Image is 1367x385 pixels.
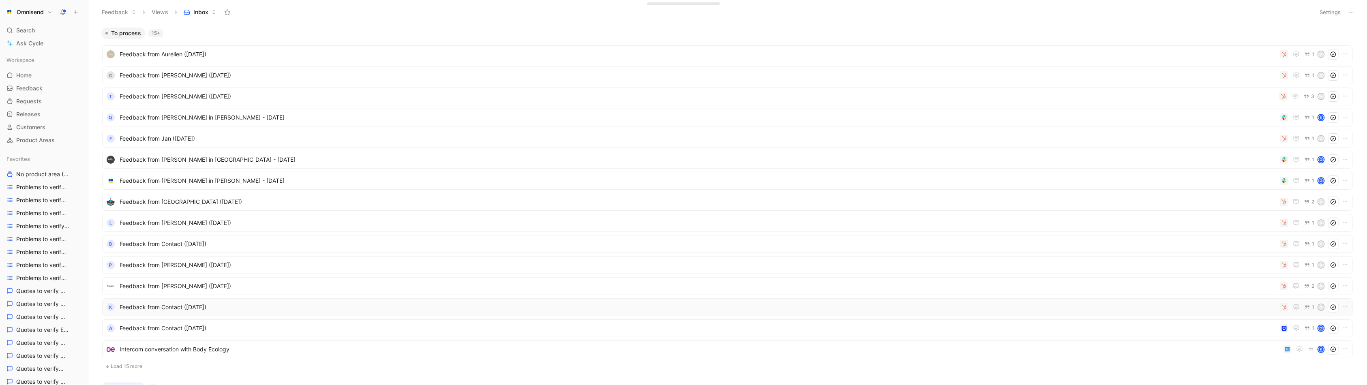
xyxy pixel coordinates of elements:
[16,110,41,118] span: Releases
[1318,136,1324,141] div: A
[3,108,85,120] a: Releases
[1303,155,1316,164] button: 1
[107,92,115,101] div: T
[5,8,13,16] img: Omnisend
[107,345,115,353] img: logo
[102,235,1353,253] a: BFeedback from Contact ([DATE])1D
[1318,346,1324,352] div: K
[1303,303,1316,312] button: 1
[3,285,85,297] a: Quotes to verify Activation
[16,287,69,295] span: Quotes to verify Activation
[101,28,145,39] button: To process
[1318,157,1324,163] img: avatar
[120,155,1277,165] span: Feedback from [PERSON_NAME] in [GEOGRAPHIC_DATA] - [DATE]
[16,196,69,204] span: Problems to verify Audience
[1312,242,1314,246] span: 1
[1318,241,1324,247] div: D
[102,88,1353,105] a: TFeedback from [PERSON_NAME] ([DATE])3M
[120,323,1277,333] span: Feedback from Contact ([DATE])
[16,339,69,347] span: Quotes to verify Expansion
[16,261,66,269] span: Problems to verify MO
[16,300,68,308] span: Quotes to verify Audience
[16,38,43,48] span: Ask Cycle
[120,49,1277,59] span: Feedback from Aurélien ([DATE])
[16,222,70,230] span: Problems to verify Email Builder
[107,135,115,143] div: F
[120,176,1277,186] span: Feedback from [PERSON_NAME] in [PERSON_NAME] - [DATE]
[3,69,85,81] a: Home
[3,95,85,107] a: Requests
[111,29,141,37] span: To process
[1318,178,1324,184] img: avatar
[107,50,115,58] img: logo
[1318,304,1324,310] div: S
[148,6,172,18] button: Views
[107,282,115,290] img: logo
[16,26,35,35] span: Search
[17,9,44,16] h1: Omnisend
[1318,220,1324,226] div: K
[1312,220,1314,225] span: 1
[3,24,85,36] div: Search
[1318,283,1324,289] div: K
[1302,92,1316,101] button: 3
[120,92,1276,101] span: Feedback from [PERSON_NAME] ([DATE])
[107,240,115,248] div: B
[3,220,85,232] a: Problems to verify Email Builder
[16,352,66,360] span: Quotes to verify Forms
[102,340,1353,358] a: logoIntercom conversation with Body EcologyK
[1311,284,1314,289] span: 2
[102,298,1353,316] a: KFeedback from Contact ([DATE])1S
[1312,305,1314,310] span: 1
[98,28,1357,376] div: To process15+Load 15 more
[102,256,1353,274] a: PFeedback from [PERSON_NAME] ([DATE])1A
[3,350,85,362] a: Quotes to verify Forms
[102,193,1353,211] a: logoFeedback from [GEOGRAPHIC_DATA] ([DATE])2K
[102,361,1353,371] button: Load 15 more
[1312,326,1314,331] span: 1
[102,66,1353,84] a: cFeedback from [PERSON_NAME] ([DATE])1G
[107,71,115,79] div: c
[1303,282,1316,291] button: 2
[3,311,85,323] a: Quotes to verify DeCo
[3,324,85,336] a: Quotes to verify Email builder
[16,123,45,131] span: Customers
[3,82,85,94] a: Feedback
[16,274,69,282] span: Problems to verify Reporting
[180,6,220,18] button: Inbox
[107,156,115,164] img: logo
[102,214,1353,232] a: LFeedback from [PERSON_NAME] ([DATE])1K
[120,113,1277,122] span: Feedback from [PERSON_NAME] in [PERSON_NAME] - [DATE]
[1303,197,1316,206] button: 2
[1303,218,1316,227] button: 1
[16,183,69,191] span: Problems to verify Activation
[1311,94,1314,99] span: 3
[120,197,1277,207] span: Feedback from [GEOGRAPHIC_DATA] ([DATE])
[1312,136,1314,141] span: 1
[120,302,1277,312] span: Feedback from Contact ([DATE])
[1318,51,1324,57] div: A
[120,239,1277,249] span: Feedback from Contact ([DATE])
[120,260,1277,270] span: Feedback from [PERSON_NAME] ([DATE])
[3,54,85,66] div: Workspace
[1312,115,1314,120] span: 1
[16,248,68,256] span: Problems to verify Forms
[102,109,1353,126] a: QFeedback from [PERSON_NAME] in [PERSON_NAME] - [DATE]1K
[3,153,85,165] div: Favorites
[107,113,115,122] div: Q
[16,235,69,243] span: Problems to verify Expansion
[3,233,85,245] a: Problems to verify Expansion
[1312,157,1314,162] span: 1
[6,155,30,163] span: Favorites
[3,6,54,18] button: OmnisendOmnisend
[120,218,1277,228] span: Feedback from [PERSON_NAME] ([DATE])
[120,344,1280,354] span: Intercom conversation with Body Ecology
[120,71,1277,80] span: Feedback from [PERSON_NAME] ([DATE])
[1303,240,1316,248] button: 1
[1303,261,1316,269] button: 1
[3,272,85,284] a: Problems to verify Reporting
[3,259,85,271] a: Problems to verify MO
[16,209,67,217] span: Problems to verify DeCo
[98,6,140,18] button: Feedback
[3,298,85,310] a: Quotes to verify Audience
